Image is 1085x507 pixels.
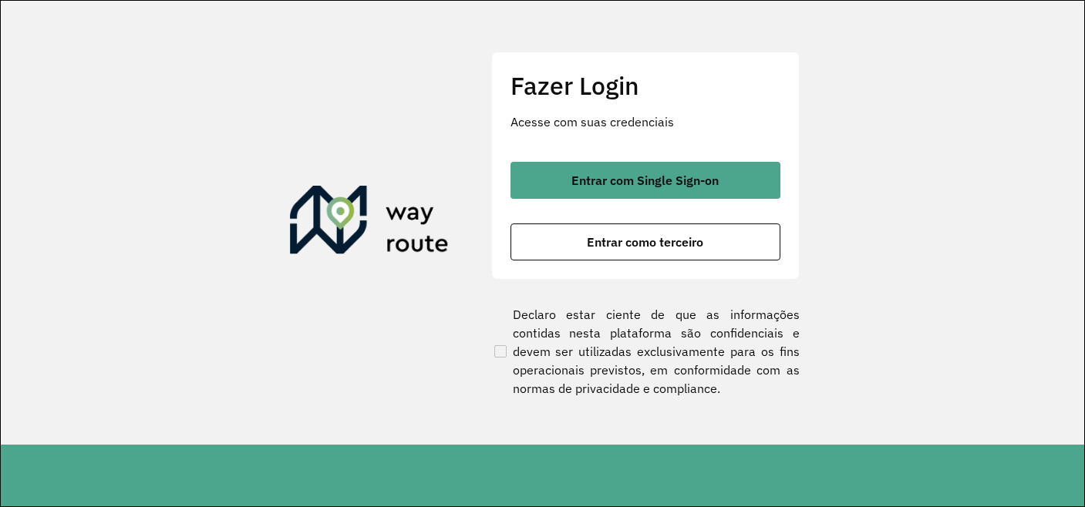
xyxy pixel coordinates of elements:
[510,162,780,199] button: button
[290,186,449,260] img: Roteirizador AmbevTech
[491,305,800,398] label: Declaro estar ciente de que as informações contidas nesta plataforma são confidenciais e devem se...
[510,112,780,131] p: Acesse com suas credenciais
[587,236,703,248] span: Entrar como terceiro
[510,223,780,260] button: button
[510,71,780,100] h2: Fazer Login
[571,174,719,186] span: Entrar com Single Sign-on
